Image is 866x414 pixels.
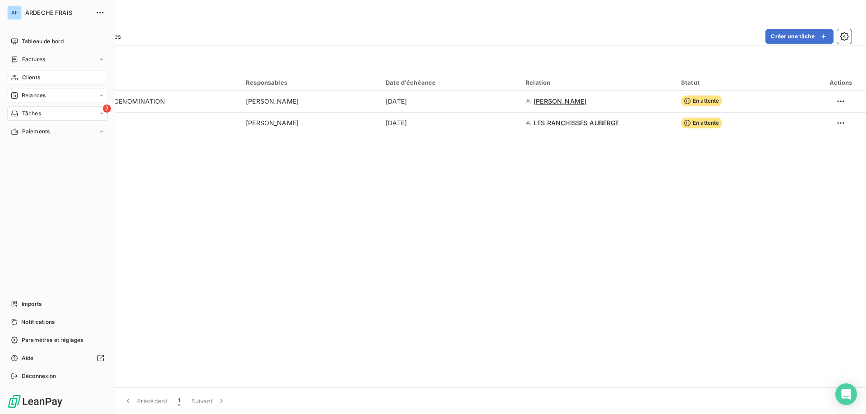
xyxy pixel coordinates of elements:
div: Statut [681,79,810,86]
a: Clients [7,70,108,85]
span: Déconnexion [22,372,56,380]
button: Créer une tâche [765,29,834,44]
span: Tableau de bord [22,37,64,45]
div: Responsables [246,79,375,86]
div: Open Intercom Messenger [835,383,857,405]
div: Tâche [43,78,235,86]
span: [PERSON_NAME] [246,97,299,106]
span: Tâches [22,109,41,118]
button: Précédent [118,391,173,410]
span: LES RANCHISSES AUBERGE [534,118,619,127]
a: Imports [7,297,108,311]
span: 2 [103,105,111,113]
span: 1 [178,396,180,405]
img: Logo LeanPay [7,394,63,409]
span: En attente [681,96,722,106]
a: 2Tâches [7,106,108,121]
span: [DATE] [386,97,407,106]
span: Clients [22,73,40,82]
span: [DATE] [386,118,407,127]
a: Paiements [7,124,108,139]
span: [PERSON_NAME] [246,118,299,127]
span: Notifications [21,318,55,326]
button: 1 [173,391,186,410]
div: Relation [525,79,670,86]
span: Factures [22,55,45,64]
div: Actions [821,79,861,86]
span: Aide [22,354,34,362]
a: Tableau de bord [7,34,108,49]
span: Relances [22,91,46,100]
span: Paramètres et réglages [22,336,83,344]
span: ARDECHE FRAIS [25,9,90,16]
a: Factures [7,52,108,67]
div: Date d'échéance [386,79,515,86]
a: Aide [7,351,108,365]
div: AF [7,5,22,20]
button: Suivant [186,391,231,410]
span: En attente [681,118,722,128]
span: Paiements [22,127,50,136]
a: Paramètres et réglages [7,333,108,347]
a: Relances [7,88,108,103]
span: Imports [22,300,41,308]
span: [PERSON_NAME] [534,97,586,106]
span: Changement FORME + DENOMINATION [43,97,166,105]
